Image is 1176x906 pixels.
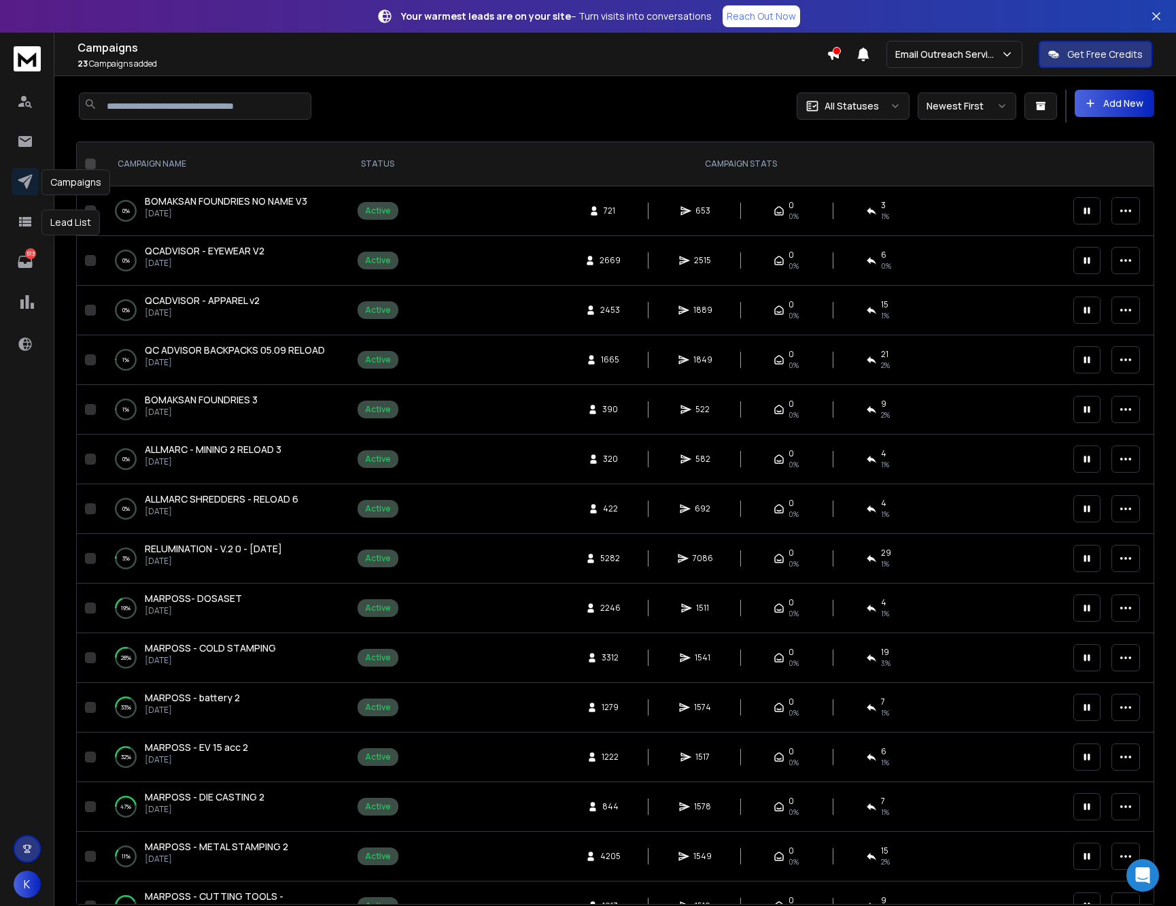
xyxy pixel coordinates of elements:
[789,299,794,310] span: 0
[365,702,391,713] div: Active
[77,58,827,69] p: Campaigns added
[727,10,796,23] p: Reach Out Now
[789,250,794,261] span: 0
[365,503,391,514] div: Active
[695,454,710,465] span: 582
[122,552,130,565] p: 3 %
[789,895,794,906] span: 0
[365,305,391,316] div: Active
[14,871,41,898] button: K
[881,558,889,569] span: 1 %
[789,211,799,222] span: 0%
[365,454,391,465] div: Active
[881,658,890,669] span: 3 %
[695,752,710,762] span: 1517
[145,691,240,704] span: MARPOSS - battery 2
[1039,41,1152,68] button: Get Free Credits
[145,407,258,418] p: [DATE]
[77,39,827,56] h1: Campaigns
[25,248,36,259] p: 513
[145,790,264,804] a: MARPOSS - DIE CASTING 2
[365,851,391,862] div: Active
[122,502,130,516] p: 0 %
[695,503,710,514] span: 692
[918,93,1016,120] button: Newest First
[789,409,799,420] span: 0%
[145,393,258,407] a: BOMAKSAN FOUNDRIES 3
[122,204,130,218] p: 0 %
[145,542,282,556] a: RELUMINATION - V.2 0 - [DATE]
[121,750,131,764] p: 32 %
[121,601,131,615] p: 19 %
[789,200,794,211] span: 0
[145,542,282,555] span: RELUMINATION - V.2 0 - [DATE]
[789,697,794,707] span: 0
[881,548,891,558] span: 29
[122,452,130,466] p: 0 %
[693,553,713,564] span: 7086
[693,305,712,316] span: 1889
[145,357,325,368] p: [DATE]
[41,209,100,235] div: Lead List
[365,354,391,365] div: Active
[600,553,620,564] span: 5282
[101,782,339,832] td: 47%MARPOSS - DIE CASTING 2[DATE]
[101,733,339,782] td: 32%MARPOSS - EV 15 acc 2[DATE]
[101,186,339,236] td: 0%BOMAKSAN FOUNDRIES NO NAME V3[DATE]
[601,354,619,365] span: 1665
[365,255,391,266] div: Active
[145,890,283,903] a: MARPOSS - CUTTING TOOLS -
[789,647,794,658] span: 0
[881,597,886,608] span: 4
[145,840,288,854] a: MARPOSS - METAL STAMPING 2
[365,603,391,614] div: Active
[881,310,889,321] span: 1 %
[789,597,794,608] span: 0
[789,807,799,818] span: 0%
[101,484,339,534] td: 0%ALLMARC SHREDDERS - RELOAD 6[DATE]
[101,534,339,584] td: 3%RELUMINATION - V.2 0 - [DATE][DATE]
[101,335,339,385] td: 1%QC ADVISOR BACKPACKS 05.09 RELOAD[DATE]
[145,754,248,765] p: [DATE]
[881,509,889,520] span: 1 %
[789,399,794,409] span: 0
[145,592,242,605] a: MARPOSS- DOSASET
[365,752,391,762] div: Active
[695,205,710,216] span: 653
[145,741,248,754] a: MARPOSS - EV 15 acc 2
[101,435,339,484] td: 0%ALLMARC - MINING 2 RELOAD 3[DATE]
[602,752,619,762] span: 1222
[145,393,258,406] span: BOMAKSAN FOUNDRIES 3
[145,641,276,655] a: MARPOSS - COLD STAMPING
[789,845,794,856] span: 0
[145,456,281,467] p: [DATE]
[145,790,264,803] span: MARPOSS - DIE CASTING 2
[603,454,618,465] span: 320
[145,890,283,903] span: MARPOSS - CUTTING TOOLS -
[365,205,391,216] div: Active
[881,409,890,420] span: 2 %
[881,856,890,867] span: 2 %
[881,647,889,658] span: 19
[881,448,886,459] span: 4
[881,807,889,818] span: 1 %
[145,605,242,616] p: [DATE]
[789,448,794,459] span: 0
[881,845,888,856] span: 15
[694,801,711,812] span: 1578
[145,294,260,307] a: QCADVISOR - APPAREL v2
[600,255,621,266] span: 2669
[602,801,619,812] span: 844
[695,652,710,663] span: 1541
[881,746,886,757] span: 6
[881,757,889,768] span: 1 %
[881,796,885,807] span: 7
[121,701,131,714] p: 33 %
[401,10,571,22] strong: Your warmest leads are on your site
[365,404,391,415] div: Active
[693,851,712,862] span: 1549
